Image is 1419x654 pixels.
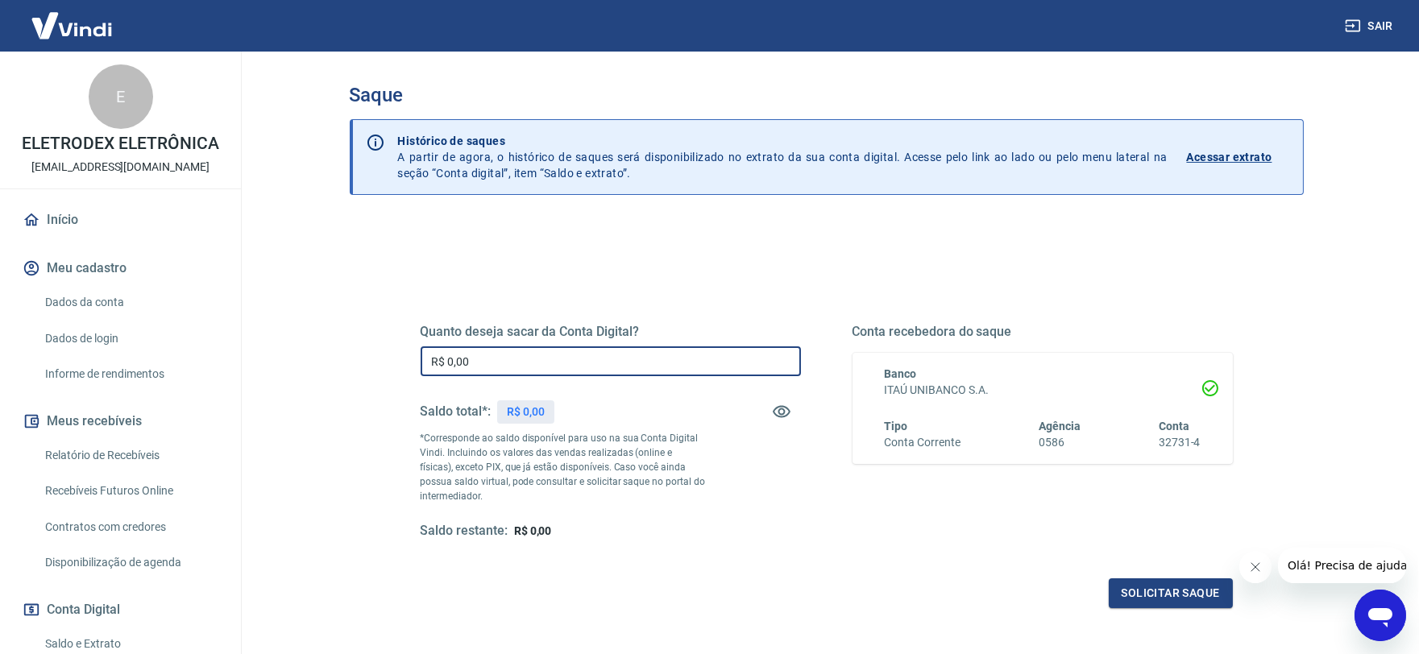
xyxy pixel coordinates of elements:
[421,523,508,540] h5: Saldo restante:
[31,159,210,176] p: [EMAIL_ADDRESS][DOMAIN_NAME]
[885,434,961,451] h6: Conta Corrente
[39,439,222,472] a: Relatório de Recebíveis
[398,133,1168,149] p: Histórico de saques
[1159,420,1189,433] span: Conta
[853,324,1233,340] h5: Conta recebedora do saque
[39,322,222,355] a: Dados de login
[1342,11,1400,41] button: Sair
[1187,149,1272,165] p: Acessar extrato
[39,511,222,544] a: Contratos com credores
[19,1,124,50] img: Vindi
[514,524,552,537] span: R$ 0,00
[507,404,545,420] p: R$ 0,00
[10,11,135,24] span: Olá! Precisa de ajuda?
[398,133,1168,181] p: A partir de agora, o histórico de saques será disponibilizado no extrato da sua conta digital. Ac...
[22,135,218,152] p: ELETRODEX ELETRÔNICA
[350,84,1304,106] h3: Saque
[19,250,222,286] button: Meu cadastro
[19,592,222,627] button: Conta Digital
[421,431,706,503] p: *Corresponde ao saldo disponível para uso na sua Conta Digital Vindi. Incluindo os valores das ve...
[421,404,491,420] h5: Saldo total*:
[885,420,908,433] span: Tipo
[1109,578,1233,608] button: Solicitar saque
[885,382,1201,399] h6: ITAÚ UNIBANCO S.A.
[1187,133,1290,181] a: Acessar extrato
[1159,434,1201,451] h6: 32731-4
[1278,548,1406,583] iframe: Mensagem da empresa
[19,404,222,439] button: Meus recebíveis
[39,546,222,579] a: Disponibilização de agenda
[39,474,222,507] a: Recebíveis Futuros Online
[1239,551,1272,583] iframe: Fechar mensagem
[421,324,801,340] h5: Quanto deseja sacar da Conta Digital?
[1039,420,1081,433] span: Agência
[89,64,153,129] div: E
[39,286,222,319] a: Dados da conta
[1039,434,1081,451] h6: 0586
[1355,590,1406,641] iframe: Botão para abrir a janela de mensagens
[19,202,222,238] a: Início
[885,367,917,380] span: Banco
[39,358,222,391] a: Informe de rendimentos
